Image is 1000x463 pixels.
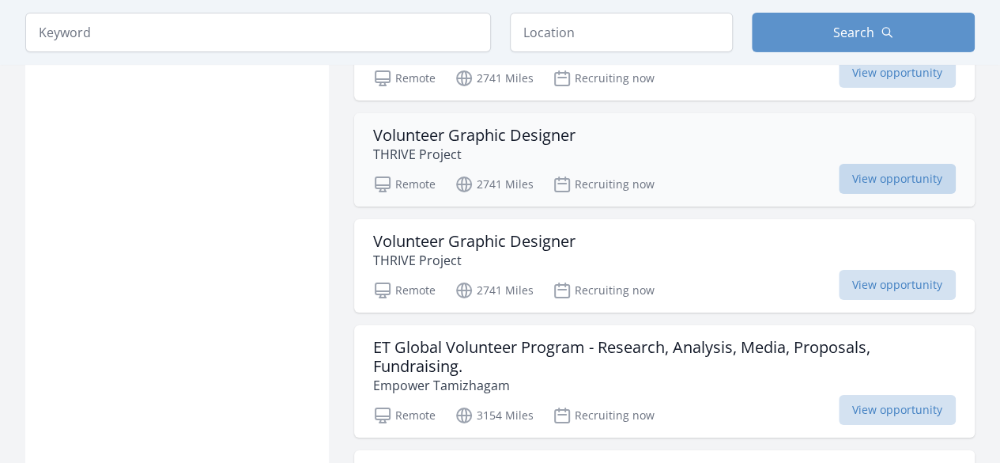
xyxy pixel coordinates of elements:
p: 2741 Miles [455,69,534,88]
a: Volunteer Graphic Designer THRIVE Project Remote 2741 Miles Recruiting now View opportunity [354,219,975,313]
span: View opportunity [839,270,956,300]
p: Recruiting now [553,175,655,194]
input: Location [510,13,733,52]
p: THRIVE Project [373,145,575,164]
h3: Volunteer Graphic Designer [373,126,575,145]
a: Volunteer Graphic Designer THRIVE Project Remote 2741 Miles Recruiting now View opportunity [354,113,975,207]
p: Remote [373,175,436,194]
p: 2741 Miles [455,175,534,194]
p: Recruiting now [553,406,655,425]
input: Keyword [25,13,491,52]
button: Search [752,13,975,52]
p: Recruiting now [553,281,655,300]
a: ET Global Volunteer Program - Research, Analysis, Media, Proposals, Fundraising. Empower Tamizhag... [354,325,975,438]
span: View opportunity [839,395,956,425]
p: 2741 Miles [455,281,534,300]
p: THRIVE Project [373,251,575,270]
p: 3154 Miles [455,406,534,425]
h3: Volunteer Graphic Designer [373,232,575,251]
span: View opportunity [839,58,956,88]
h3: ET Global Volunteer Program - Research, Analysis, Media, Proposals, Fundraising. [373,338,956,376]
span: Search [833,23,874,42]
p: Remote [373,281,436,300]
p: Recruiting now [553,69,655,88]
p: Remote [373,406,436,425]
span: View opportunity [839,164,956,194]
p: Empower Tamizhagam [373,376,956,395]
p: Remote [373,69,436,88]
